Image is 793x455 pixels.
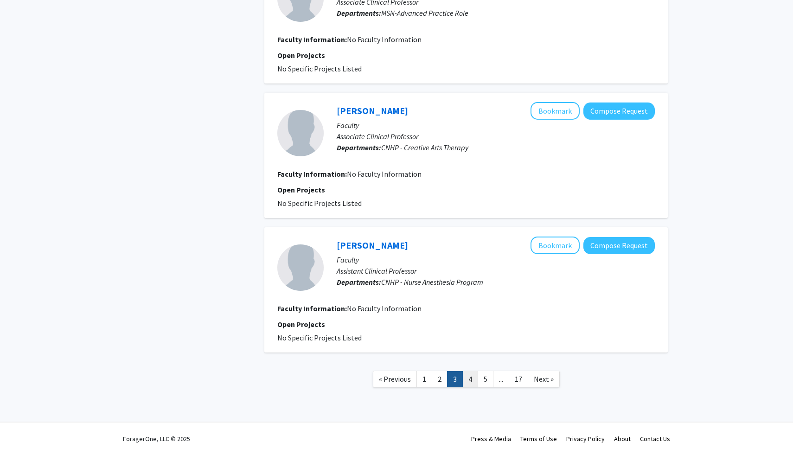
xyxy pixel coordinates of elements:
span: MSN-Advanced Practice Role [381,8,468,18]
span: No Faculty Information [347,169,422,179]
b: Departments: [337,8,381,18]
a: 1 [416,371,432,387]
a: Terms of Use [520,435,557,443]
a: 5 [478,371,493,387]
a: [PERSON_NAME] [337,239,408,251]
b: Faculty Information: [277,169,347,179]
p: Faculty [337,120,655,131]
iframe: Chat [7,413,39,448]
p: Associate Clinical Professor [337,131,655,142]
span: No Specific Projects Listed [277,64,362,73]
span: No Specific Projects Listed [277,333,362,342]
b: Departments: [337,277,381,287]
p: Open Projects [277,319,655,330]
span: CNHP - Nurse Anesthesia Program [381,277,483,287]
a: Contact Us [640,435,670,443]
a: Previous [373,371,417,387]
a: Press & Media [471,435,511,443]
a: Next [528,371,560,387]
div: ForagerOne, LLC © 2025 [123,423,190,455]
span: ... [499,374,503,384]
span: CNHP - Creative Arts Therapy [381,143,468,152]
b: Departments: [337,143,381,152]
a: 4 [462,371,478,387]
a: [PERSON_NAME] [337,105,408,116]
a: 2 [432,371,448,387]
button: Compose Request to Natalie Carlton [583,103,655,120]
a: Privacy Policy [566,435,605,443]
b: Faculty Information: [277,304,347,313]
button: Compose Request to Suzanne Ariza [583,237,655,254]
span: « Previous [379,374,411,384]
b: Faculty Information: [277,35,347,44]
p: Assistant Clinical Professor [337,265,655,276]
span: No Specific Projects Listed [277,199,362,208]
a: 3 [447,371,463,387]
a: 17 [509,371,528,387]
span: No Faculty Information [347,304,422,313]
p: Open Projects [277,50,655,61]
button: Add Suzanne Ariza to Bookmarks [531,237,580,254]
button: Add Natalie Carlton to Bookmarks [531,102,580,120]
span: No Faculty Information [347,35,422,44]
span: Next » [534,374,554,384]
nav: Page navigation [264,362,668,399]
p: Open Projects [277,184,655,195]
p: Faculty [337,254,655,265]
a: About [614,435,631,443]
